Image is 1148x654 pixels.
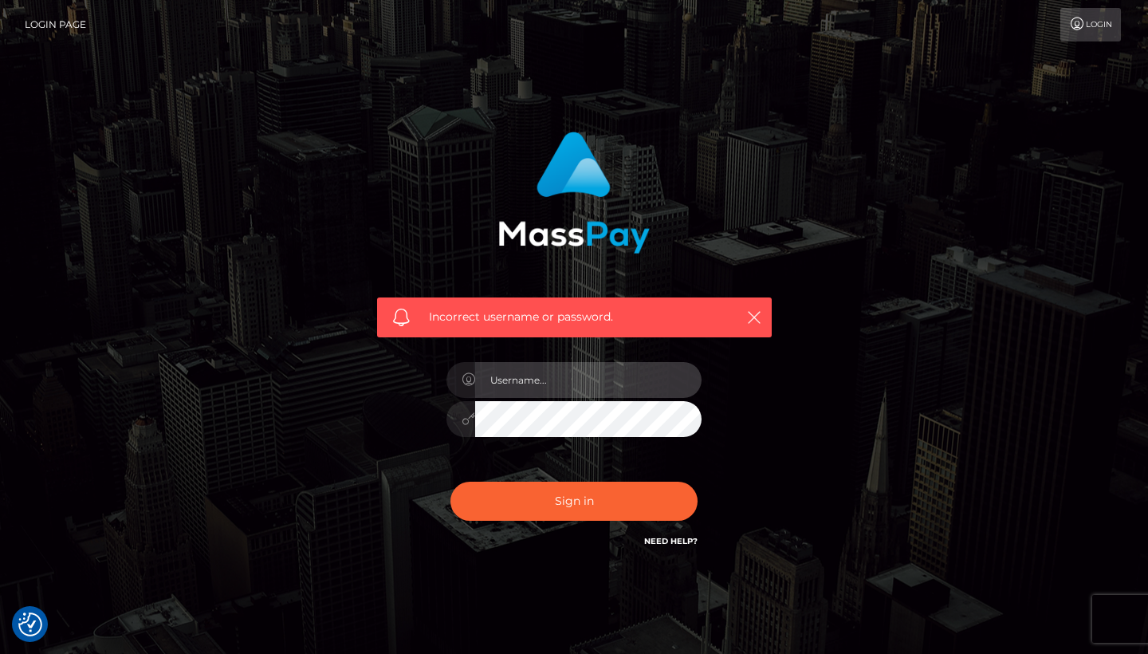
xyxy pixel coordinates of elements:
[429,309,720,325] span: Incorrect username or password.
[644,536,698,546] a: Need Help?
[498,132,650,254] img: MassPay Login
[450,482,698,521] button: Sign in
[18,613,42,636] img: Revisit consent button
[18,613,42,636] button: Consent Preferences
[475,362,702,398] input: Username...
[1060,8,1121,41] a: Login
[25,8,86,41] a: Login Page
